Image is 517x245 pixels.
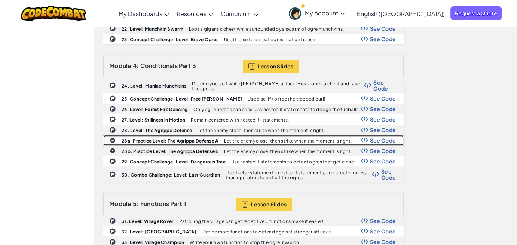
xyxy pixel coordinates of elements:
a: Curriculum [217,3,262,24]
img: IconChallengeLevel.svg [109,217,116,224]
img: IconChallengeLevel.svg [109,105,116,112]
span: 4: [133,62,139,70]
span: Module [109,62,132,70]
a: Resources [173,3,217,24]
span: Curriculum [221,10,252,18]
a: 31. Level: Village Rover Patrolling the village can get repetitive... functions make it easier! S... [103,215,404,226]
img: Show Code Logo [361,148,368,153]
span: See Code [370,137,396,143]
span: Lesson Slides [251,201,287,207]
img: Show Code Logo [361,229,368,234]
p: Use nested if statements to defeat ogres that get close. [231,159,355,164]
span: See Code [370,239,396,245]
a: 32. Level: [GEOGRAPHIC_DATA] Define more functions to defend against stronger attacks. Show Code ... [103,226,404,236]
span: See Code [370,106,396,112]
span: Resources [177,10,207,18]
img: IconPracticeLevel.svg [110,137,116,143]
span: See Code [370,218,396,224]
b: 23. Concept Challenge: Level: Brave Ogres [122,37,218,42]
span: Lesson Slides [258,63,294,69]
span: Conditionals Part 3 [140,62,196,70]
span: See Code [370,116,396,122]
span: See Code [381,168,396,180]
p: Let the enemy close, then strike when the moment is right. [224,138,352,143]
a: My Account [285,1,349,25]
b: 33. Level: Village Champion [122,239,184,245]
img: IconChallengeLevel.svg [109,25,116,32]
span: My Account [305,9,345,17]
a: My Dashboards [115,3,173,24]
a: Request a Quote [450,6,502,20]
span: See Code [370,158,396,164]
b: 31. Level: Village Rover [122,218,173,224]
b: 28a. Practice Level: The Agrippa Defense A [122,138,218,144]
p: Let the enemy close, then strike when the moment is right. [224,149,352,154]
span: See Code [370,25,396,31]
b: 32. Level: [GEOGRAPHIC_DATA] [122,229,197,235]
img: IconChallengeLevel.svg [109,238,116,245]
img: Show Code Logo [361,36,368,42]
b: 27. Level: Stillness in Motion [122,117,185,123]
span: See Code [373,79,396,91]
p: Define more functions to defend against stronger attacks. [202,229,332,234]
p: Patrolling the village can get repetitive... functions make it easier! [179,219,323,224]
img: IconChallengeLevel.svg [109,126,116,133]
a: 24. Level: Maniac Munchkins Defend yourself while [PERSON_NAME] attack! Break open a chest and ta... [103,77,404,93]
img: Show Code Logo [364,83,371,88]
span: See Code [370,127,396,133]
p: Use if-else to defeat ogres that get close. [224,37,316,42]
img: Show Code Logo [361,218,368,223]
p: Let the enemy close, then strike when the moment is right. [198,128,325,133]
a: 22. Level: Munchkin Swarm Loot a gigantic chest while surrounded by a swarm of ogre munchkins. Sh... [103,23,404,34]
img: IconChallengeLevel.svg [109,36,116,42]
span: Module [109,200,132,208]
img: CodeCombat logo [21,6,86,21]
img: Show Code Logo [361,96,368,101]
span: Functions Part 1 [140,200,186,208]
a: 29. Concept Challenge: Level: Dangerous Tree Use nested if statements to defeat ogres that get cl... [103,156,404,166]
img: IconChallengeLevel.svg [109,95,116,102]
b: 25. Concept Challenge: Level: Free [PERSON_NAME] [122,96,242,102]
a: 27. Level: Stillness in Motion Remain centered with nested if-statements. Show Code Logo See Code [103,114,404,125]
span: My Dashboards [119,10,162,18]
p: Only agile heroes can pass! Use nested if statements to dodge the fireballs. [193,107,360,112]
b: 30. Combo Challenge: Level: Last Guardian [122,172,220,178]
b: 24. Level: Maniac Munchkins [122,83,186,89]
a: 26. Level: Forest Fire Dancing Only agile heroes can pass! Use nested if statements to dodge the ... [103,104,404,114]
a: 23. Concept Challenge: Level: Brave Ogres Use if-else to defeat ogres that get close. Show Code L... [103,34,404,44]
p: Use else-if to free the trapped burl! [248,97,325,101]
b: 26. Level: Forest Fire Dancing [122,107,188,112]
span: 5: [133,200,139,208]
img: Show Code Logo [361,159,368,164]
p: Defend yourself while [PERSON_NAME] attack! Break open a chest and take the spoils. [192,81,364,91]
img: IconChallengeLevel.svg [109,116,116,123]
span: See Code [370,148,396,154]
img: Show Code Logo [361,106,368,111]
p: Write your own function to stop the ogre invasion. [190,240,300,245]
b: 29. Concept Challenge: Level: Dangerous Tree [122,159,226,165]
img: IconChallengeLevel.svg [109,228,116,235]
b: 22. Level: Munchkin Swarm [122,26,183,32]
p: Remain centered with nested if-statements. [191,117,289,122]
span: See Code [370,36,396,42]
a: 30. Combo Challenge: Level: Last Guardian Use if-else statements, nested if statements, and great... [103,166,404,182]
a: 28. Level: The Agrippa Defense Let the enemy close, then strike when the moment is right. Show Co... [103,125,404,135]
button: Lesson Slides [243,60,299,73]
a: 28a. Practice Level: The Agrippa Defense A Let the enemy close, then strike when the moment is ri... [103,135,404,146]
img: Show Code Logo [361,26,368,31]
span: See Code [370,228,396,234]
b: 28b. Practice Level: The Agrippa Defense B [122,148,218,154]
img: IconPracticeLevel.svg [110,148,116,154]
span: See Code [370,95,396,101]
img: Show Code Logo [361,239,368,244]
b: 28. Level: The Agrippa Defense [122,128,192,133]
a: 25. Concept Challenge: Level: Free [PERSON_NAME] Use else-if to free the trapped burl! Show Code ... [103,93,404,104]
img: IconChallengeLevel.svg [109,158,116,165]
a: 28b. Practice Level: The Agrippa Defense B Let the enemy close, then strike when the moment is ri... [103,146,404,156]
p: Loot a gigantic chest while surrounded by a swarm of ogre munchkins. [189,27,344,31]
img: Show Code Logo [372,172,379,177]
button: Lesson Slides [236,198,293,211]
